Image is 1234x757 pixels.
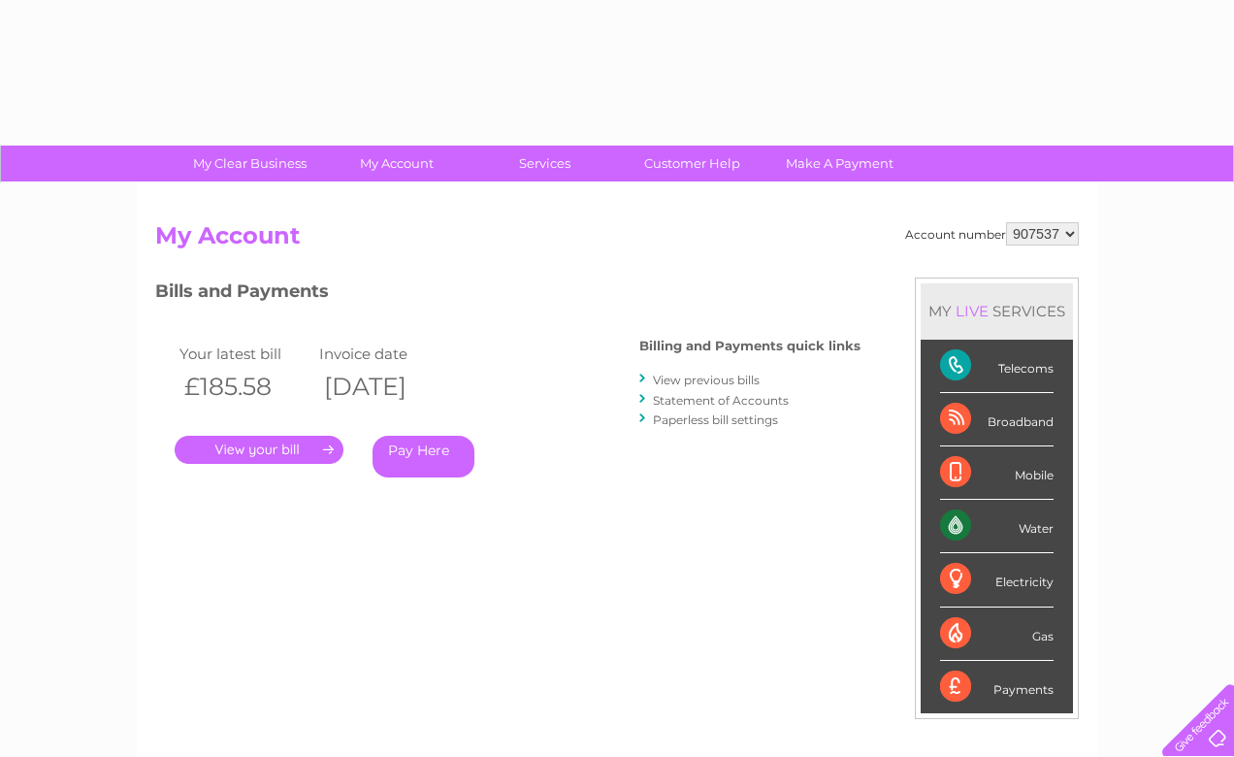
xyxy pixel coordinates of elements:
a: Customer Help [612,146,772,181]
a: Paperless bill settings [653,412,778,427]
div: Account number [905,222,1079,246]
div: MY SERVICES [921,283,1073,339]
div: Electricity [940,553,1054,607]
a: Make A Payment [760,146,920,181]
div: Gas [940,608,1054,661]
a: Statement of Accounts [653,393,789,408]
div: Broadband [940,393,1054,446]
div: Mobile [940,446,1054,500]
div: Payments [940,661,1054,713]
div: Telecoms [940,340,1054,393]
h3: Bills and Payments [155,278,861,312]
a: . [175,436,343,464]
a: My Account [317,146,477,181]
a: Services [465,146,625,181]
a: Pay Here [373,436,474,477]
div: LIVE [952,302,992,320]
td: Your latest bill [175,341,314,367]
h4: Billing and Payments quick links [639,339,861,353]
div: Water [940,500,1054,553]
th: [DATE] [314,367,454,407]
h2: My Account [155,222,1079,259]
td: Invoice date [314,341,454,367]
a: My Clear Business [170,146,330,181]
a: View previous bills [653,373,760,387]
th: £185.58 [175,367,314,407]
